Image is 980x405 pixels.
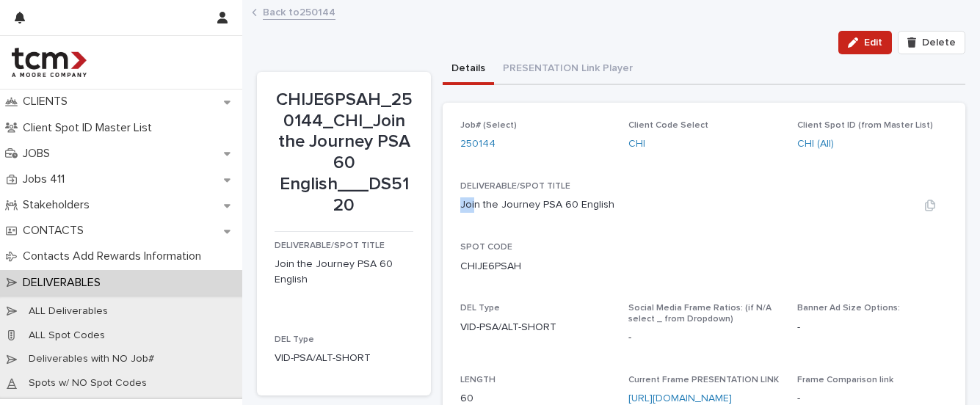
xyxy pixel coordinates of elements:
span: Edit [864,37,882,48]
p: JOBS [17,147,62,161]
span: Job# (Select) [460,121,517,130]
p: Spots w/ NO Spot Codes [17,377,159,390]
span: Frame Comparison link [797,376,893,384]
p: CHIJE6PSAH [460,259,521,274]
p: Join the Journey PSA 60 English [275,257,413,288]
button: Details [443,54,494,85]
p: VID-PSA/ALT-SHORT [275,351,413,366]
a: [URL][DOMAIN_NAME] [628,393,732,404]
span: LENGTH [460,376,496,384]
p: DELIVERABLES [17,276,112,290]
p: CHIJE6PSAH_250144_CHI_Join the Journey PSA 60 English___DS5120 [275,90,413,216]
a: Back to250144 [263,3,335,20]
span: SPOT CODE [460,243,512,252]
span: DELIVERABLE/SPOT TITLE [460,182,570,191]
p: Stakeholders [17,198,101,212]
span: Social Media Frame Ratios: (if N/A select _ from Dropdown) [628,304,772,323]
button: PRESENTATION Link Player [494,54,642,85]
button: Edit [838,31,892,54]
span: DEL Type [275,335,314,344]
p: Jobs 411 [17,172,76,186]
span: Delete [922,37,956,48]
a: 250144 [460,136,496,152]
p: Deliverables with NO Job# [17,353,166,365]
span: Client Code Select [628,121,708,130]
p: CLIENTS [17,95,79,109]
p: CONTACTS [17,224,95,238]
p: Client Spot ID Master List [17,121,164,135]
p: - [797,320,948,335]
span: Current Frame PRESENTATION LINK [628,376,779,384]
p: - [628,330,779,346]
span: Banner Ad Size Options: [797,304,900,313]
p: Join the Journey PSA 60 English [460,197,614,213]
a: CHI [628,136,645,152]
p: Contacts Add Rewards Information [17,249,213,263]
span: DELIVERABLE/SPOT TITLE [275,241,385,250]
p: ALL Spot Codes [17,329,117,342]
img: 4hMmSqQkux38exxPVZHQ [12,48,87,77]
span: Client Spot ID (from Master List) [797,121,933,130]
p: VID-PSA/ALT-SHORT [460,320,611,335]
button: Delete [898,31,965,54]
span: DEL Type [460,304,500,313]
p: ALL Deliverables [17,305,120,318]
a: CHI (All) [797,136,834,152]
